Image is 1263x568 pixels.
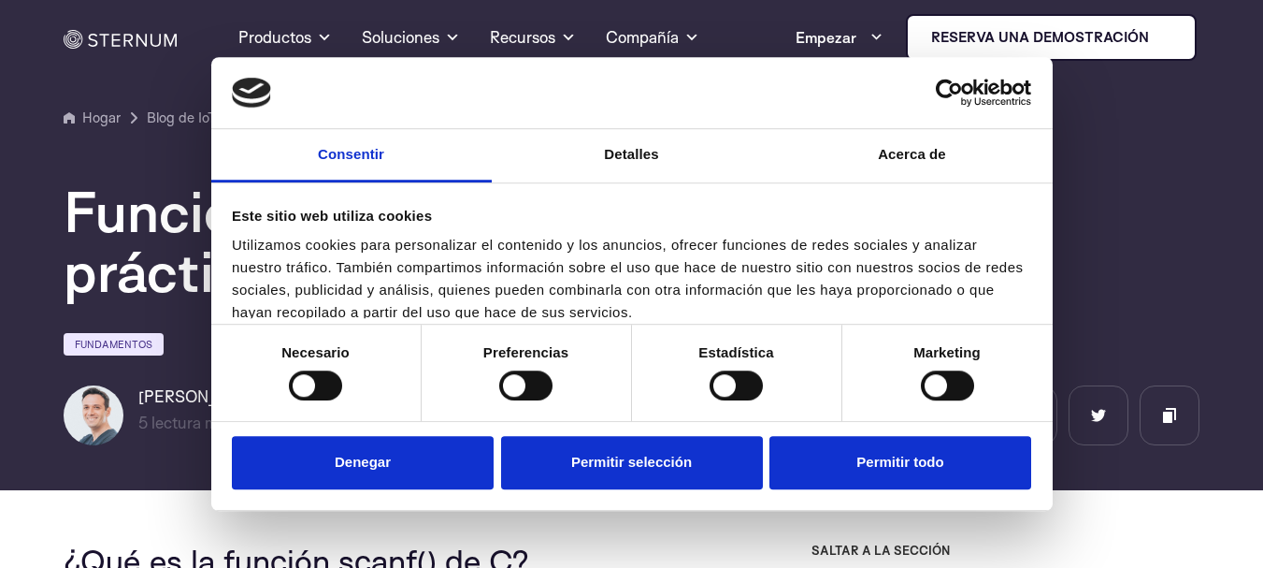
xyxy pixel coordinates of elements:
[811,543,950,558] font: SALTAR A LA SECCIÓN
[878,147,946,163] font: Acerca de
[906,14,1197,61] a: Reserva una demostración
[362,27,439,47] font: Soluciones
[796,19,883,56] a: Empezar
[868,79,1031,107] a: Cookiebot centrado en el usuario - se abre en una nueva ventana
[232,78,271,108] img: logo
[318,147,384,163] font: Consentir
[75,338,152,351] font: Fundamentos
[147,109,216,126] font: Blog de IoT
[238,27,311,47] font: Productos
[571,454,692,470] font: Permitir selección
[606,27,679,47] font: Compañía
[1156,30,1171,45] img: esternón iot
[82,109,121,126] font: Hogar
[501,436,763,489] button: Permitir selección
[335,454,391,470] font: Denegar
[604,147,658,163] font: Detalles
[483,345,568,361] font: Preferencias
[913,345,981,361] font: Marketing
[64,333,164,356] a: Fundamentos
[64,176,1047,306] font: Función C scanf: sintaxis, ejemplos y prácticas recomendadas de seguridad
[138,413,148,432] font: 5
[856,454,943,470] font: Permitir todo
[490,27,555,47] font: Recursos
[151,413,265,432] font: lectura mínima |
[931,28,1149,46] font: Reserva una demostración
[232,238,1023,321] font: Utilizamos cookies para personalizar el contenido y los anuncios, ofrecer funciones de redes soci...
[232,436,494,489] button: Denegar
[64,386,123,445] img: Igal Zeifman
[281,345,350,361] font: Necesario
[138,386,270,406] font: [PERSON_NAME]
[64,107,121,129] a: Hogar
[796,28,856,47] font: Empezar
[769,436,1031,489] button: Permitir todo
[232,208,432,224] font: Este sitio web utiliza cookies
[147,107,216,129] a: Blog de IoT
[698,345,773,361] font: Estadística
